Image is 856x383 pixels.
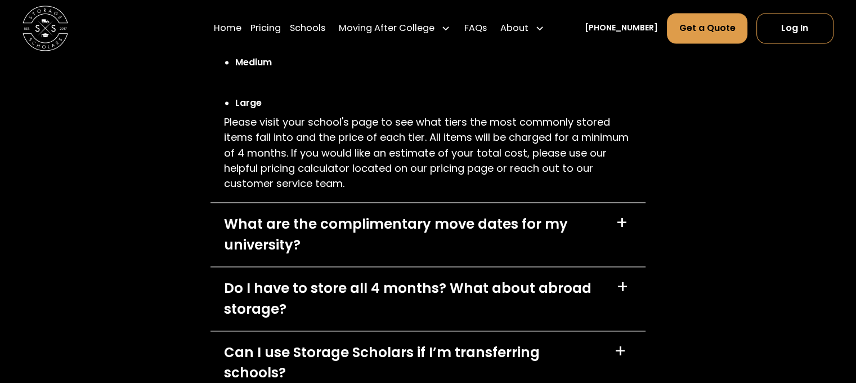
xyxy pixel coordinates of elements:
li: Medium [235,56,632,69]
div: About [496,12,549,44]
a: Home [214,12,241,44]
div: + [616,278,629,296]
p: Please visit your school's page to see what tiers the most commonly stored items fall into and th... [224,114,632,191]
img: Storage Scholars main logo [23,6,68,51]
div: About [500,21,528,35]
div: Moving After College [334,12,455,44]
a: home [23,6,68,51]
div: Moving After College [339,21,434,35]
div: What are the complimentary move dates for my university? [224,214,602,255]
div: Do I have to store all 4 months? What about abroad storage? [224,278,603,319]
a: [PHONE_NUMBER] [585,23,658,34]
li: Large [235,96,632,110]
div: + [616,214,628,232]
a: Pricing [250,12,281,44]
a: Schools [290,12,325,44]
a: Get a Quote [667,13,747,43]
a: FAQs [464,12,486,44]
div: + [614,342,626,360]
a: Log In [756,13,833,43]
